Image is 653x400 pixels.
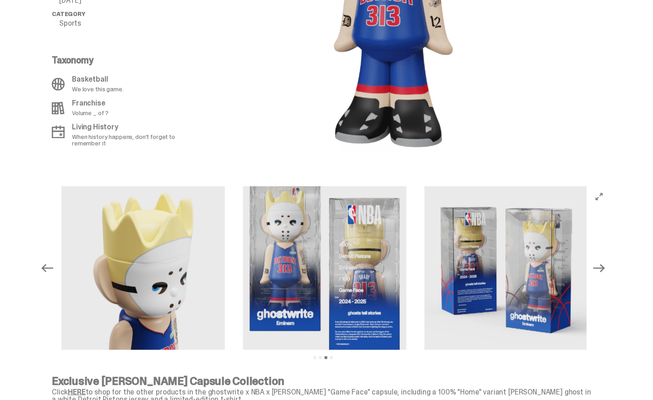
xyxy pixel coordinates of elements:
a: HERE [68,387,85,396]
img: Eminem_NBA_400_9.png [424,186,587,350]
p: We love this game. [72,86,123,92]
button: View slide 4 [330,356,333,359]
p: Taxonomy [52,56,182,65]
p: Volume _ of ? [72,110,109,116]
button: View slide 3 [324,356,327,359]
p: When history happens, don't forget to remember it [72,133,182,146]
button: View full-screen [593,191,604,202]
button: Next [589,258,609,278]
p: Sports [59,20,187,27]
img: Copy%20of%20Eminem_NBA_400_7.png [61,186,225,350]
p: Basketball [72,76,123,83]
p: Living History [72,123,182,131]
span: Category [52,10,85,18]
img: Eminem_NBA_400_8.png [243,186,406,350]
button: View slide 2 [319,356,322,359]
p: Franchise [72,100,109,107]
button: View slide 1 [313,356,316,359]
button: Previous [37,258,57,278]
p: Exclusive [PERSON_NAME] Capsule Collection [52,375,594,386]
